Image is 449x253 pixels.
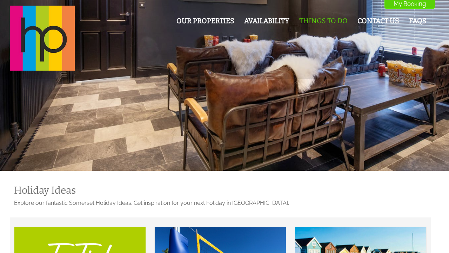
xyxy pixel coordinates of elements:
[176,17,234,25] a: Our Properties
[14,200,427,206] p: Explore our fantastic Somerset Holiday Ideas. Get inspiration for your next holiday in [GEOGRAPHI...
[10,6,75,71] img: Halula Properties
[409,17,427,25] a: FAQs
[14,184,427,196] h1: Holiday Ideas
[299,17,348,25] a: Things To Do
[357,17,399,25] a: Contact Us
[244,17,289,25] a: Availability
